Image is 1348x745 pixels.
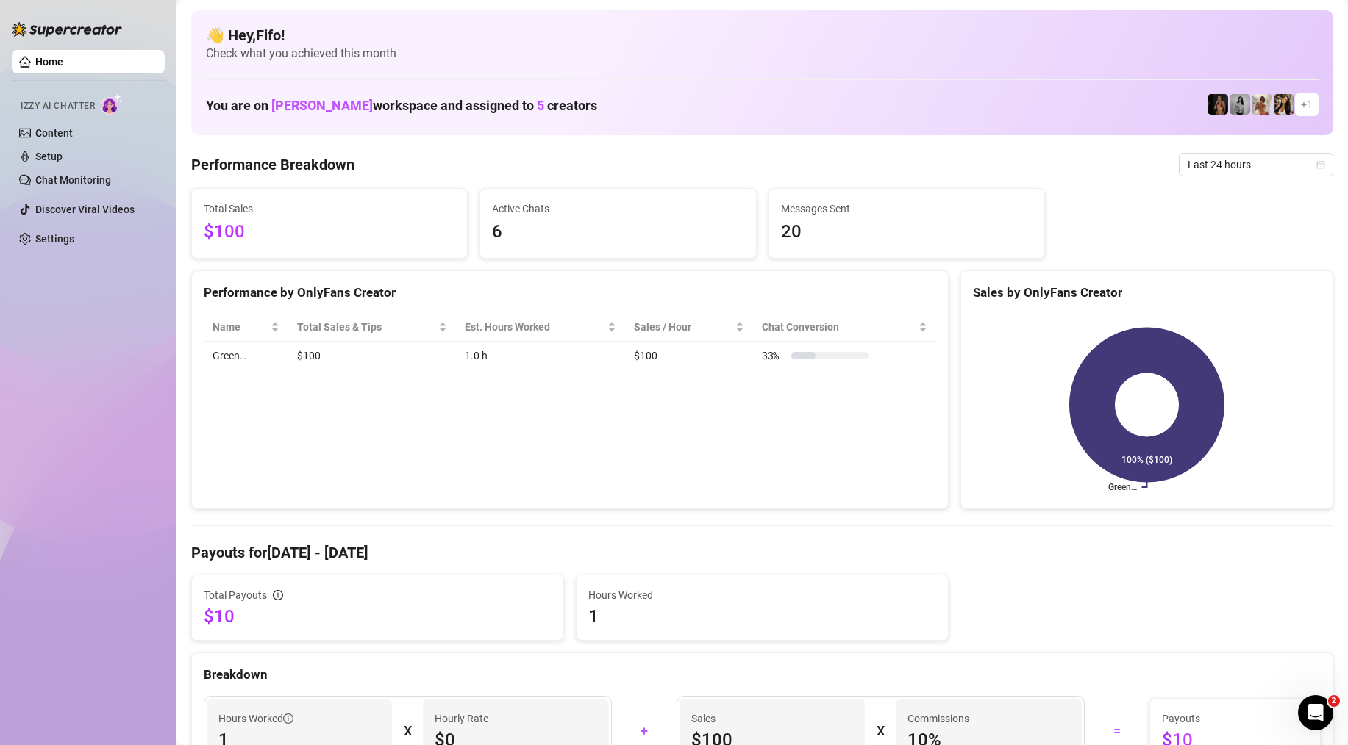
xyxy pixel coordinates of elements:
[762,319,916,335] span: Chat Conversion
[1301,96,1313,112] span: + 1
[781,218,1033,246] span: 20
[204,605,552,628] span: $10
[283,713,293,724] span: info-circle
[1208,94,1228,115] img: the_bohema
[1162,710,1308,727] span: Payouts
[456,342,625,370] td: 1.0 h
[204,342,288,370] td: Green…
[465,319,605,335] div: Est. Hours Worked
[35,151,63,162] a: Setup
[218,710,293,727] span: Hours Worked
[206,46,1319,62] span: Check what you achieved this month
[1108,482,1137,492] text: Green…
[634,319,732,335] span: Sales / Hour
[762,348,785,364] span: 33 %
[204,313,288,342] th: Name
[781,201,1033,217] span: Messages Sent
[877,719,884,743] div: X
[12,22,122,37] img: logo-BBDzfeDw.svg
[435,710,488,727] article: Hourly Rate
[1274,94,1294,115] img: AdelDahan
[288,342,456,370] td: $100
[35,233,74,245] a: Settings
[907,710,969,727] article: Commissions
[1230,94,1250,115] img: A
[204,201,455,217] span: Total Sales
[213,319,268,335] span: Name
[35,204,135,215] a: Discover Viral Videos
[35,56,63,68] a: Home
[101,93,124,115] img: AI Chatter
[35,174,111,186] a: Chat Monitoring
[588,587,936,603] span: Hours Worked
[21,99,95,113] span: Izzy AI Chatter
[404,719,411,743] div: X
[191,154,354,175] h4: Performance Breakdown
[625,313,753,342] th: Sales / Hour
[1094,719,1141,743] div: =
[273,590,283,600] span: info-circle
[537,98,544,113] span: 5
[621,719,668,743] div: +
[1316,160,1325,169] span: calendar
[204,283,936,303] div: Performance by OnlyFans Creator
[297,319,435,335] span: Total Sales & Tips
[288,313,456,342] th: Total Sales & Tips
[588,605,936,628] span: 1
[492,201,743,217] span: Active Chats
[1328,695,1340,707] span: 2
[191,542,1333,563] h4: Payouts for [DATE] - [DATE]
[204,665,1321,685] div: Breakdown
[1252,94,1272,115] img: Green
[973,283,1321,303] div: Sales by OnlyFans Creator
[691,710,853,727] span: Sales
[204,218,455,246] span: $100
[204,587,267,603] span: Total Payouts
[1298,695,1333,730] iframe: Intercom live chat
[206,25,1319,46] h4: 👋 Hey, Fifo !
[625,342,753,370] td: $100
[1188,154,1324,176] span: Last 24 hours
[35,127,73,139] a: Content
[492,218,743,246] span: 6
[753,313,936,342] th: Chat Conversion
[206,98,597,114] h1: You are on workspace and assigned to creators
[271,98,373,113] span: [PERSON_NAME]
